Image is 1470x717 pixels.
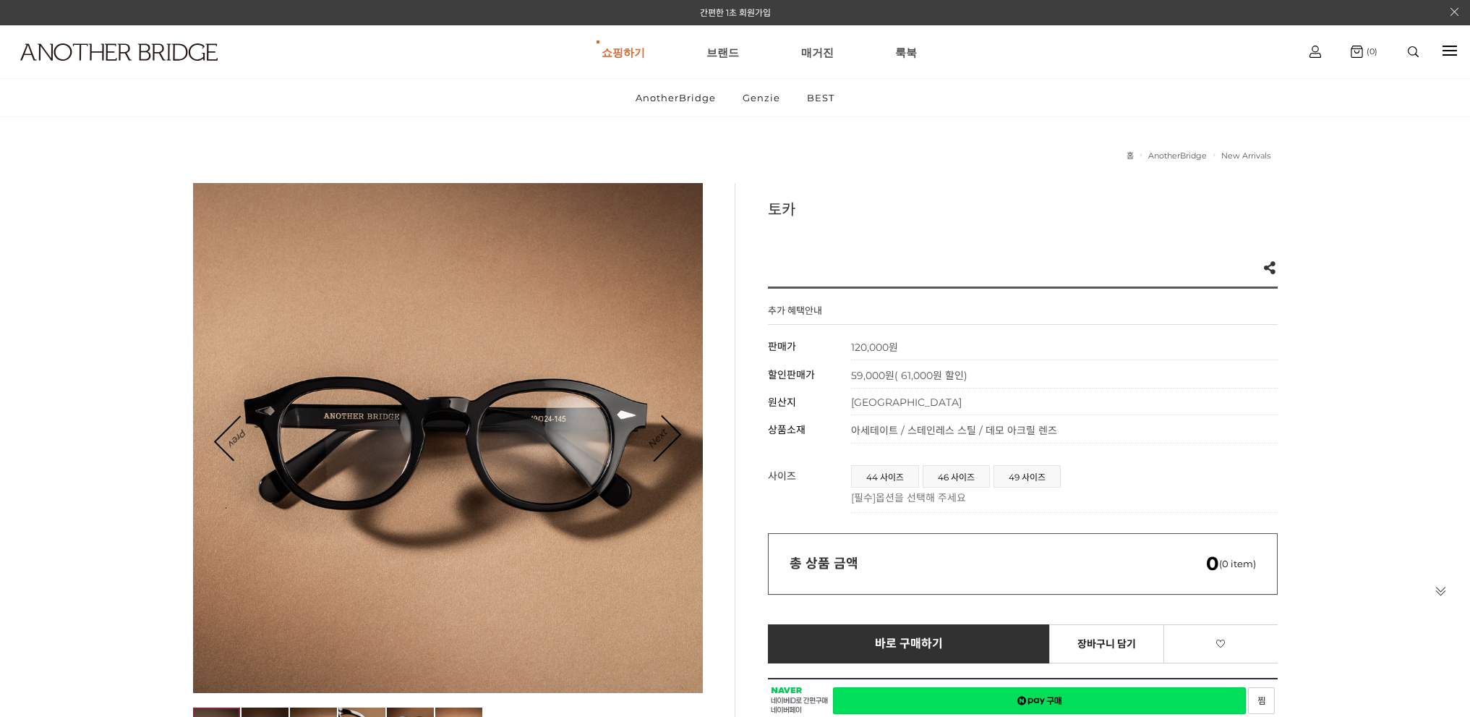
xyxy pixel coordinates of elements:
[706,26,739,78] a: 브랜드
[1221,150,1270,161] a: New Arrivals
[1148,150,1207,161] a: AnotherBridge
[1408,46,1419,57] img: search
[875,637,944,650] span: 바로 구매하기
[768,368,815,381] span: 할인판매가
[216,416,260,459] a: Prev
[1049,624,1164,663] a: 장바구니 담기
[876,491,966,504] span: 옵션을 선택해 주세요
[833,687,1246,714] a: 새창
[851,424,1057,437] span: 아세테이트 / 스테인레스 스틸 / 데모 아크릴 렌즈
[851,341,898,354] strong: 120,000원
[1363,46,1377,56] span: (0)
[20,43,218,61] img: logo
[1309,46,1321,58] img: cart
[923,465,990,488] li: 46 사이즈
[768,458,851,513] th: 사이즈
[768,396,796,409] span: 원산지
[795,79,847,116] a: BEST
[623,79,728,116] a: AnotherBridge
[790,556,858,572] strong: 총 상품 금액
[851,490,1270,504] p: [필수]
[768,624,1051,663] a: 바로 구매하기
[1351,46,1377,58] a: (0)
[895,26,917,78] a: 룩북
[193,183,703,693] img: d8a971c8d4098888606ba367a792ad14.jpg
[602,26,645,78] a: 쇼핑하기
[851,369,967,382] span: 59,000원
[700,7,771,18] a: 간편한 1초 회원가입
[851,396,962,409] span: [GEOGRAPHIC_DATA]
[1206,552,1219,575] em: 0
[768,303,822,324] h4: 추가 혜택안내
[894,369,967,382] span: ( 61,000원 할인)
[635,416,680,461] a: Next
[851,465,919,488] li: 44 사이즈
[768,423,805,436] span: 상품소재
[768,198,1278,219] h3: 토카
[923,466,989,487] a: 46 사이즈
[801,26,834,78] a: 매거진
[1206,558,1256,569] span: (0 item)
[7,43,228,96] a: logo
[1248,687,1275,714] a: 새창
[994,466,1060,487] a: 49 사이즈
[730,79,792,116] a: Genzie
[1127,150,1134,161] a: 홈
[1351,46,1363,58] img: cart
[993,465,1061,488] li: 49 사이즈
[852,466,918,487] a: 44 사이즈
[768,340,796,353] span: 판매가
